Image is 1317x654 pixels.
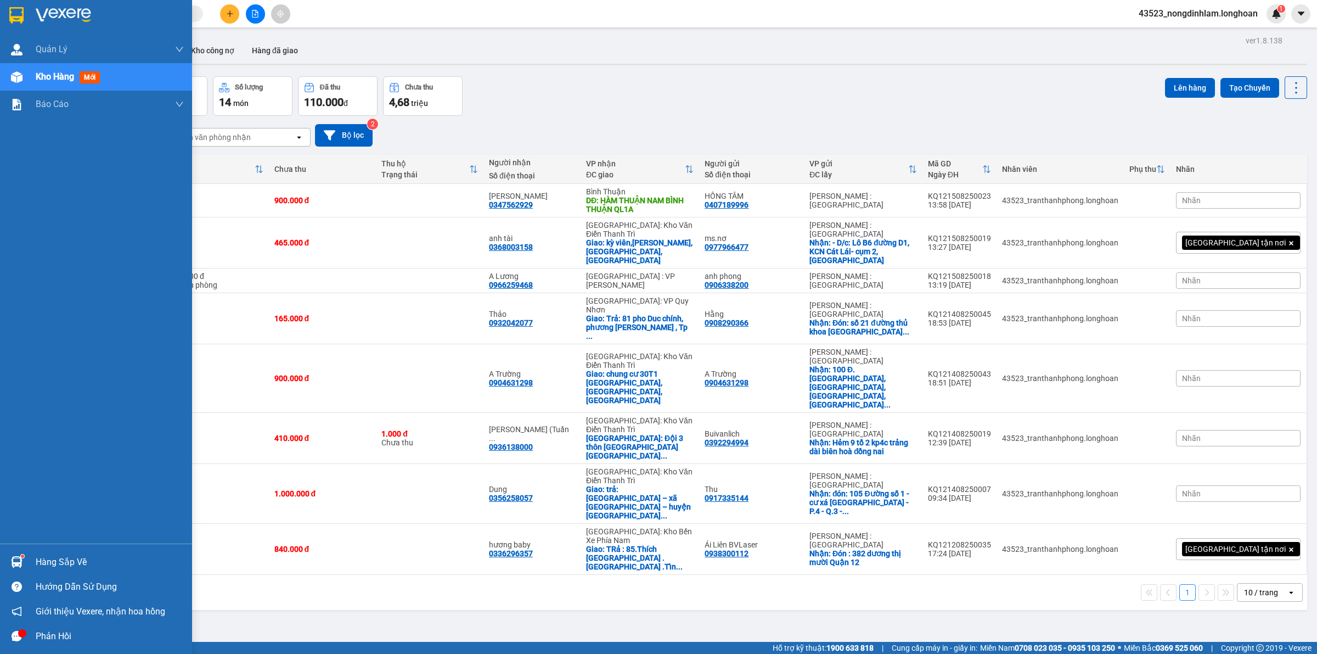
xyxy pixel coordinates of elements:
div: 43523_tranthanhphong.longhoan [1002,314,1118,323]
div: Số lượng [235,83,263,91]
div: 0336296357 [489,549,533,558]
span: message [12,631,22,641]
img: solution-icon [11,99,22,110]
span: caret-down [1296,9,1306,19]
span: | [1211,642,1213,654]
div: A Trường [705,370,798,378]
div: [GEOGRAPHIC_DATA]: Kho Văn Điển Thanh Trì [586,221,694,238]
span: Báo cáo [36,97,69,111]
div: Giao: Đội 3 thôn Uông Thượng xã Minh Tân huyện Nam Sách Tỉnh Hải Dương [586,434,694,460]
div: 12:39 [DATE] [928,438,991,447]
div: 18:51 [DATE] [928,378,991,387]
div: ANH MINH [489,192,575,200]
div: VP gửi [809,159,908,168]
div: 43523_tranthanhphong.longhoan [1002,196,1118,205]
div: 0938300112 [705,549,748,558]
div: Chưa thu [381,429,478,447]
strong: 0708 023 035 - 0935 103 250 [1015,644,1115,652]
span: ⚪️ [1118,646,1121,650]
div: 43523_tranthanhphong.longhoan [1002,545,1118,554]
div: [PERSON_NAME] : [GEOGRAPHIC_DATA] [809,472,917,489]
div: Bình Thuận [586,187,694,196]
div: 165.000 đ [274,314,371,323]
svg: open [1287,588,1296,597]
button: Kho công nợ [182,37,243,64]
div: HTTT [170,170,255,179]
div: Người gửi [705,159,798,168]
div: Ngày ĐH [928,170,982,179]
div: Hằng [705,310,798,318]
div: KQ121408250045 [928,310,991,318]
div: 0368003158 [489,243,533,251]
div: ĐC giao [586,170,685,179]
button: aim [271,4,290,24]
span: Nhãn [1182,196,1201,205]
button: Đã thu110.000đ [298,76,378,116]
div: Nhận: đón: 105 Đường số 1 - cư xá Đô Thành - P.4 - Q.3 - HCM [809,489,917,516]
button: plus [220,4,239,24]
strong: 0369 525 060 [1156,644,1203,652]
span: down [175,100,184,109]
button: Chưa thu4,68 triệu [383,76,463,116]
div: 410.000 đ [274,434,371,443]
div: Nhãn [1176,165,1301,174]
div: Ái Liên BVLaser [705,540,798,549]
span: aim [277,10,284,18]
div: [GEOGRAPHIC_DATA]: Kho Bến Xe Phía Nam [586,527,694,545]
div: 43523_tranthanhphong.longhoan [1002,489,1118,498]
span: 43523_nongdinhlam.longhoan [1130,7,1267,20]
span: ... [903,327,909,336]
span: ... [884,400,891,409]
span: 4,68 [389,96,409,109]
div: A Lương [489,272,575,281]
div: Phụ thu [1129,165,1156,174]
span: Nhãn [1182,489,1201,498]
span: Miền Bắc [1124,642,1203,654]
div: 900.000 đ [274,196,371,205]
div: Đã thu [320,83,340,91]
div: 0407189996 [705,200,748,209]
div: anh phong [705,272,798,281]
th: Toggle SortBy [1124,155,1170,184]
span: [GEOGRAPHIC_DATA] tận nơi [1185,238,1286,248]
button: 1 [1179,584,1196,601]
div: 1.000.000 đ [274,489,371,498]
button: Số lượng14món [213,76,292,116]
div: Giao: chung cư 30T1 Nam Trung Yên, Cầu Giấy, Hà Nội [586,370,694,405]
span: ... [676,562,683,571]
button: Hàng đã giao [243,37,307,64]
div: Chọn văn phòng nhận [175,132,251,143]
div: 17:24 [DATE] [928,549,991,558]
span: ... [842,507,849,516]
div: Trạng thái [381,170,469,179]
img: warehouse-icon [11,556,22,568]
span: Quản Lý [36,42,67,56]
div: 13:27 [DATE] [928,243,991,251]
div: [GEOGRAPHIC_DATA]: Kho Văn Điển Thanh Trì [586,416,694,434]
div: ĐC lấy [809,170,908,179]
div: Thu hộ [381,159,469,168]
div: 0936138000 [489,443,533,451]
div: 110.000 đ [170,272,263,281]
span: 1 [1279,5,1283,13]
div: [PERSON_NAME] : [GEOGRAPHIC_DATA] [809,421,917,438]
sup: 1 [21,555,24,558]
div: Nhân viên [1002,165,1118,174]
img: warehouse-icon [11,44,22,55]
div: 0977966477 [705,243,748,251]
th: Toggle SortBy [164,155,269,184]
span: mới [80,71,100,83]
span: question-circle [12,582,22,592]
div: Người nhận [489,158,575,167]
span: Cung cấp máy in - giấy in: [892,642,977,654]
div: Thảo [489,310,575,318]
div: KQ121508250019 [928,234,991,243]
svg: open [295,133,303,142]
button: Lên hàng [1165,78,1215,98]
div: 0917335144 [705,494,748,502]
div: ver 1.8.138 [1246,35,1282,47]
div: 465.000 đ [274,238,371,247]
div: Hàng sắp về [36,554,184,571]
sup: 2 [367,119,378,130]
div: Phản hồi [36,628,184,645]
